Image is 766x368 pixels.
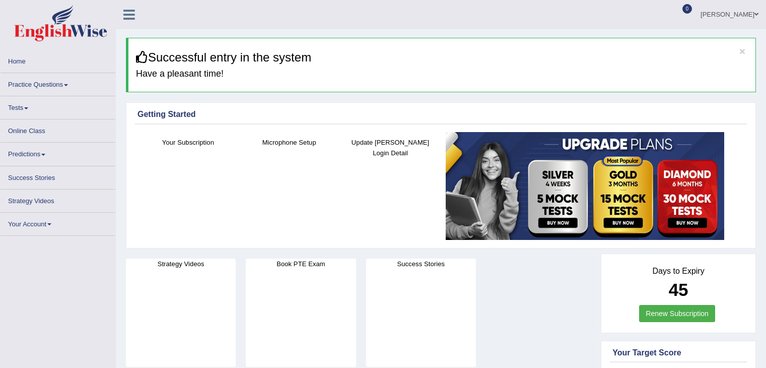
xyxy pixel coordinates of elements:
h4: Days to Expiry [612,267,744,276]
button: × [739,46,745,56]
a: Online Class [1,119,115,139]
div: Your Target Score [612,347,744,359]
h4: Strategy Videos [126,259,236,269]
h4: Book PTE Exam [246,259,356,269]
h4: Microphone Setup [244,137,335,148]
a: Tests [1,96,115,116]
b: 45 [669,280,688,299]
a: Home [1,50,115,70]
span: 0 [682,4,692,14]
img: small5.jpg [446,132,724,240]
h4: Success Stories [366,259,476,269]
h4: Have a pleasant time! [136,69,748,79]
h4: Your Subscription [143,137,234,148]
a: Predictions [1,143,115,162]
a: Practice Questions [1,73,115,93]
h3: Successful entry in the system [136,51,748,64]
a: Your Account [1,213,115,232]
div: Getting Started [137,108,744,120]
a: Success Stories [1,166,115,186]
a: Strategy Videos [1,190,115,209]
a: Renew Subscription [639,305,715,322]
h4: Update [PERSON_NAME] Login Detail [345,137,436,158]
